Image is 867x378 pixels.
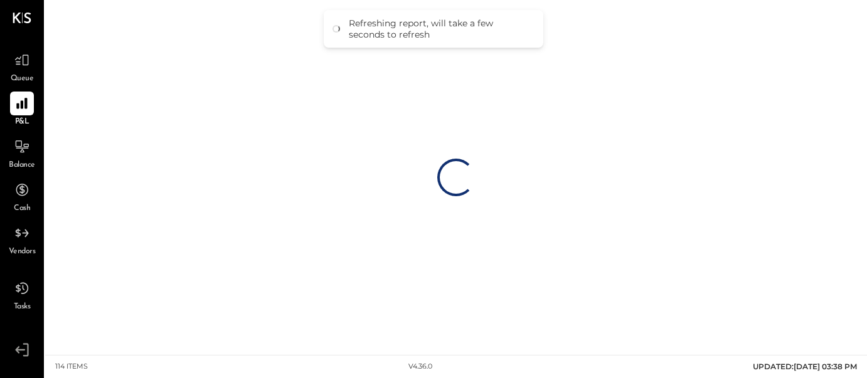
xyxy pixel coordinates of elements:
a: Queue [1,48,43,85]
span: Vendors [9,246,36,258]
a: Balance [1,135,43,171]
div: 114 items [55,362,88,372]
a: Vendors [1,221,43,258]
span: Cash [14,203,30,214]
span: P&L [15,117,29,128]
a: Tasks [1,276,43,313]
div: v 4.36.0 [408,362,432,372]
a: P&L [1,92,43,128]
div: Refreshing report, will take a few seconds to refresh [349,18,531,40]
span: Tasks [14,302,31,313]
span: Balance [9,160,35,171]
span: Queue [11,73,34,85]
a: Cash [1,178,43,214]
span: UPDATED: [DATE] 03:38 PM [753,362,857,371]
